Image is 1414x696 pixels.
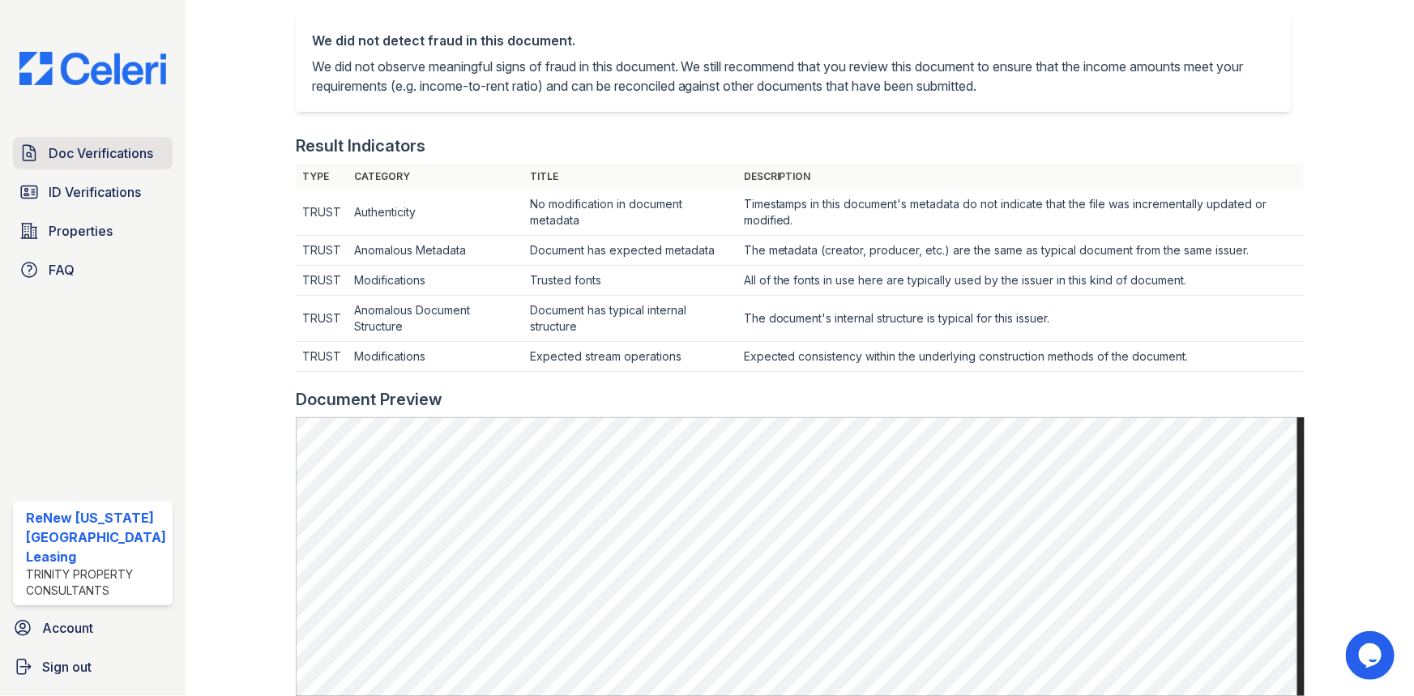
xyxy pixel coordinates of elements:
a: Doc Verifications [13,137,173,169]
td: TRUST [296,190,348,236]
td: All of the fonts in use here are typically used by the issuer in this kind of document. [737,266,1305,296]
a: Sign out [6,651,179,683]
th: Description [737,164,1305,190]
div: Result Indicators [296,135,425,157]
td: TRUST [296,342,348,372]
td: Document has expected metadata [523,236,737,266]
td: Expected consistency within the underlying construction methods of the document. [737,342,1305,372]
p: We did not observe meaningful signs of fraud in this document. We still recommend that you review... [312,57,1275,96]
a: Properties [13,215,173,247]
div: ReNew [US_STATE][GEOGRAPHIC_DATA] Leasing [26,508,166,566]
td: The metadata (creator, producer, etc.) are the same as typical document from the same issuer. [737,236,1305,266]
span: Properties [49,221,113,241]
td: Authenticity [348,190,524,236]
td: No modification in document metadata [523,190,737,236]
a: ID Verifications [13,176,173,208]
div: We did not detect fraud in this document. [312,31,1275,50]
span: Doc Verifications [49,143,153,163]
td: Anomalous Metadata [348,236,524,266]
td: Timestamps in this document's metadata do not indicate that the file was incrementally updated or... [737,190,1305,236]
img: CE_Logo_Blue-a8612792a0a2168367f1c8372b55b34899dd931a85d93a1a3d3e32e68fde9ad4.png [6,52,179,85]
iframe: chat widget [1346,631,1398,680]
td: Document has typical internal structure [523,296,737,342]
span: Sign out [42,657,92,677]
th: Category [348,164,524,190]
td: TRUST [296,236,348,266]
span: Account [42,618,93,638]
td: Modifications [348,266,524,296]
div: Trinity Property Consultants [26,566,166,599]
td: TRUST [296,266,348,296]
td: Trusted fonts [523,266,737,296]
td: Expected stream operations [523,342,737,372]
span: ID Verifications [49,182,141,202]
a: Account [6,612,179,644]
td: Modifications [348,342,524,372]
th: Type [296,164,348,190]
a: FAQ [13,254,173,286]
td: The document's internal structure is typical for this issuer. [737,296,1305,342]
td: TRUST [296,296,348,342]
th: Title [523,164,737,190]
span: FAQ [49,260,75,280]
div: Document Preview [296,388,442,411]
td: Anomalous Document Structure [348,296,524,342]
